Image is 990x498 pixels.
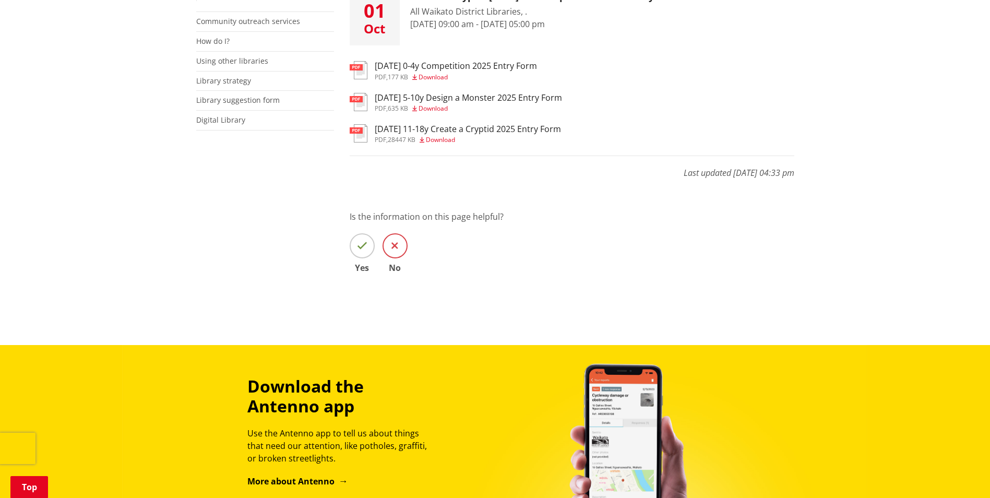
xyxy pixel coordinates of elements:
[247,376,436,417] h3: Download the Antenno app
[196,56,268,66] a: Using other libraries
[196,115,245,125] a: Digital Library
[410,18,545,30] time: [DATE] 09:00 am - [DATE] 05:00 pm
[375,137,561,143] div: ,
[196,16,300,26] a: Community outreach services
[419,73,448,81] span: Download
[388,135,415,144] span: 28447 KB
[375,105,562,112] div: ,
[350,264,375,272] span: Yes
[350,210,794,223] p: Is the information on this page helpful?
[388,104,408,113] span: 635 KB
[196,95,280,105] a: Library suggestion form
[375,124,561,134] h3: [DATE] 11-18y Create a Cryptid 2025 Entry Form
[375,135,386,144] span: pdf
[247,476,348,487] a: More about Antenno
[375,93,562,103] h3: [DATE] 5-10y Design a Monster 2025 Entry Form
[383,264,408,272] span: No
[419,104,448,113] span: Download
[10,476,48,498] a: Top
[426,135,455,144] span: Download
[375,74,537,80] div: ,
[247,427,436,465] p: Use the Antenno app to tell us about things that need our attention, like potholes, graffiti, or ...
[196,36,230,46] a: How do I?
[350,93,367,111] img: document-pdf.svg
[388,73,408,81] span: 177 KB
[350,156,794,179] p: Last updated [DATE] 04:33 pm
[350,22,400,35] div: Oct
[350,2,400,20] div: 01
[350,61,367,79] img: document-pdf.svg
[410,5,692,18] div: All Waikato District Libraries, .
[375,104,386,113] span: pdf
[350,93,562,112] a: [DATE] 5-10y Design a Monster 2025 Entry Form pdf,635 KB Download
[375,73,386,81] span: pdf
[350,61,537,80] a: [DATE] 0-4y Competition 2025 Entry Form pdf,177 KB Download
[942,454,980,492] iframe: Messenger Launcher
[196,76,251,86] a: Library strategy
[350,124,367,143] img: document-pdf.svg
[350,124,561,143] a: [DATE] 11-18y Create a Cryptid 2025 Entry Form pdf,28447 KB Download
[375,61,537,71] h3: [DATE] 0-4y Competition 2025 Entry Form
